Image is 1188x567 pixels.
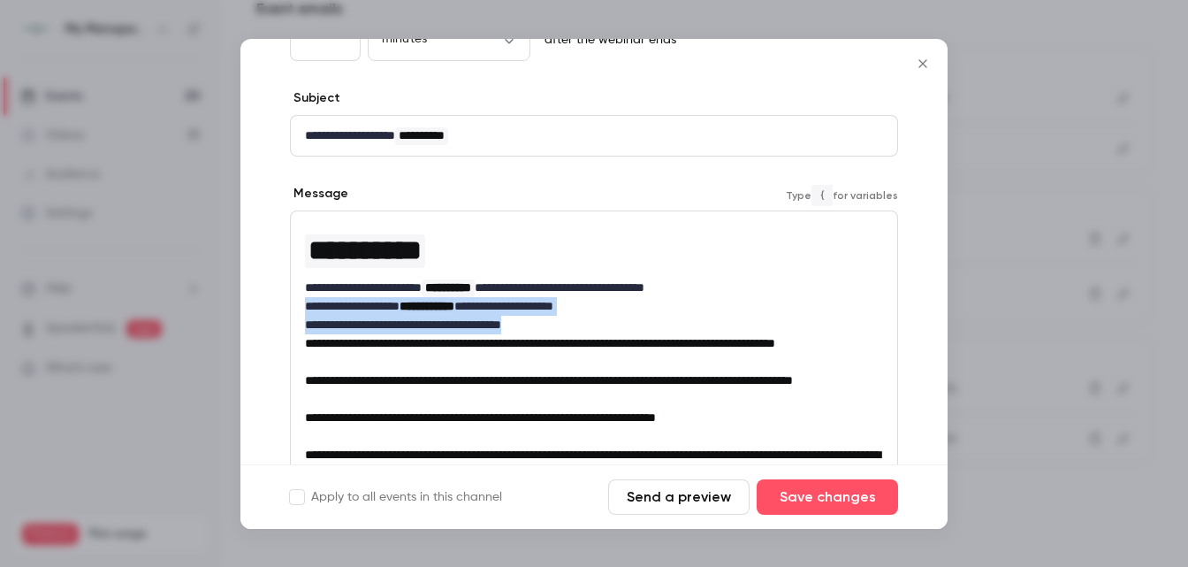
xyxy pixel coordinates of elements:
div: editor [291,116,897,156]
code: { [811,185,833,206]
span: Type for variables [786,185,898,206]
div: minutes [368,30,530,48]
p: after the webinar ends [537,31,676,49]
button: Send a preview [608,479,750,515]
label: Message [290,185,348,203]
label: Subject [290,89,340,107]
button: Close [905,46,940,81]
label: Apply to all events in this channel [290,488,502,506]
button: Save changes [757,479,898,515]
